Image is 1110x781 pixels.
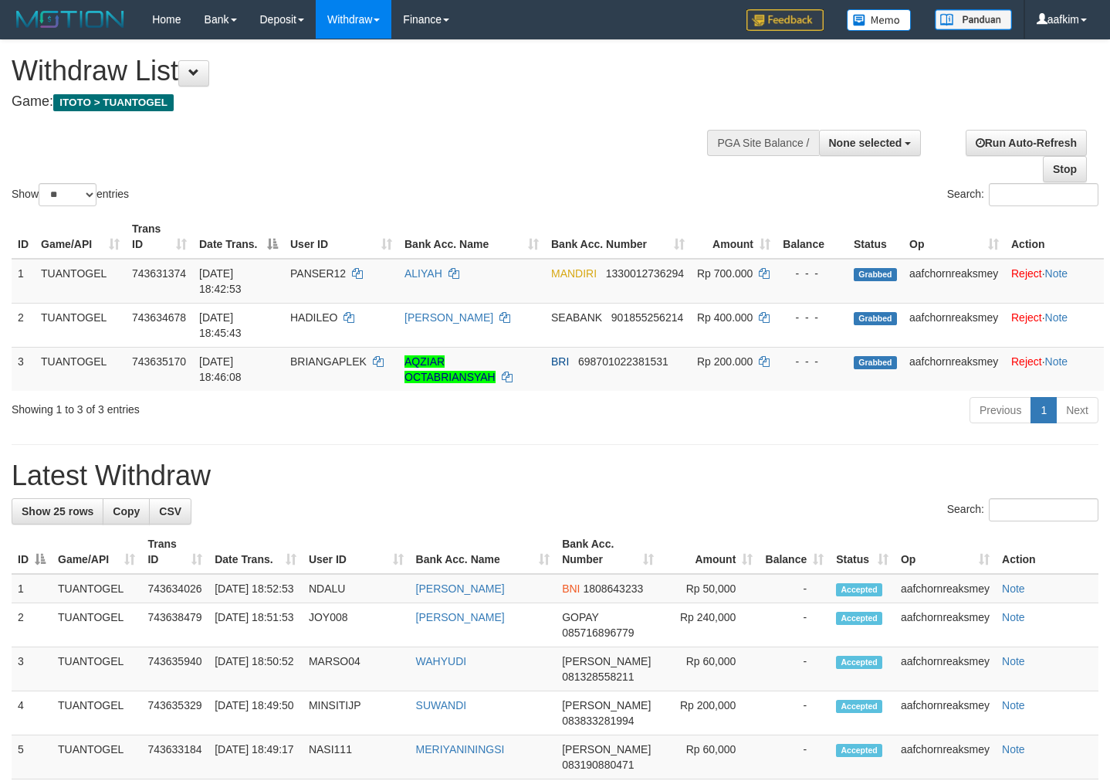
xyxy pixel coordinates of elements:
[416,582,505,595] a: [PERSON_NAME]
[660,574,760,603] td: Rp 50,000
[562,743,651,756] span: [PERSON_NAME]
[12,735,52,779] td: 5
[1005,215,1104,259] th: Action
[12,498,103,525] a: Show 25 rows
[697,311,753,324] span: Rp 400.000
[404,355,496,383] a: AQZIAR OCTABRIANSYAH
[1011,267,1042,280] a: Reject
[903,215,1005,259] th: Op: activate to sort column ascending
[759,735,830,779] td: -
[759,530,830,574] th: Balance: activate to sort column ascending
[660,691,760,735] td: Rp 200,000
[141,647,208,691] td: 743635940
[611,311,683,324] span: Copy 901855256214 to clipboard
[303,603,410,647] td: JOY008
[829,137,902,149] span: None selected
[989,498,1098,521] input: Search:
[854,312,897,325] span: Grabbed
[660,735,760,779] td: Rp 60,000
[836,744,882,757] span: Accepted
[141,735,208,779] td: 743633184
[697,267,753,280] span: Rp 700.000
[759,691,830,735] td: -
[819,130,922,156] button: None selected
[12,8,129,31] img: MOTION_logo.png
[35,215,126,259] th: Game/API: activate to sort column ascending
[284,215,398,259] th: User ID: activate to sort column ascending
[562,715,634,727] span: Copy 083833281994 to clipboard
[551,311,602,324] span: SEABANK
[199,311,242,339] span: [DATE] 18:45:43
[847,9,912,31] img: Button%20Memo.svg
[141,691,208,735] td: 743635329
[562,699,651,711] span: [PERSON_NAME]
[416,699,467,711] a: SUWANDI
[103,498,150,525] a: Copy
[12,396,451,417] div: Showing 1 to 3 of 3 entries
[903,303,1005,347] td: aafchornreaksmey
[132,355,186,368] span: 743635170
[578,355,668,368] span: Copy 698701022381531 to clipboard
[707,130,818,156] div: PGA Site Balance /
[903,259,1005,304] td: aafchornreaksmey
[12,460,1098,491] h1: Latest Withdraw
[290,311,337,324] span: HADILEO
[12,183,129,206] label: Show entries
[12,56,725,87] h1: Withdraw List
[52,735,141,779] td: TUANTOGEL
[410,530,557,574] th: Bank Acc. Name: activate to sort column ascending
[1056,397,1098,423] a: Next
[895,574,996,603] td: aafchornreaksmey
[303,574,410,603] td: NDALU
[208,647,303,691] td: [DATE] 18:50:52
[903,347,1005,391] td: aafchornreaksmey
[1005,347,1104,391] td: ·
[303,647,410,691] td: MARSO04
[783,354,841,369] div: - - -
[113,505,140,518] span: Copy
[1002,655,1025,667] a: Note
[132,267,186,280] span: 743631374
[12,691,52,735] td: 4
[126,215,193,259] th: Trans ID: activate to sort column ascending
[562,611,598,623] span: GOPAY
[759,647,830,691] td: -
[52,691,141,735] td: TUANTOGEL
[52,603,141,647] td: TUANTOGEL
[562,655,651,667] span: [PERSON_NAME]
[12,259,35,304] td: 1
[193,215,284,259] th: Date Trans.: activate to sort column descending
[660,603,760,647] td: Rp 240,000
[836,700,882,713] span: Accepted
[583,582,643,595] span: Copy 1808643233 to clipboard
[290,267,346,280] span: PANSER12
[12,347,35,391] td: 3
[895,603,996,647] td: aafchornreaksmey
[836,583,882,596] span: Accepted
[132,311,186,324] span: 743634678
[141,603,208,647] td: 743638479
[208,603,303,647] td: [DATE] 18:51:53
[562,671,634,683] span: Copy 081328558211 to clipboard
[35,347,126,391] td: TUANTOGEL
[416,743,505,756] a: MERIYANININGSI
[1011,311,1042,324] a: Reject
[22,505,93,518] span: Show 25 rows
[1045,355,1068,368] a: Note
[12,530,52,574] th: ID: activate to sort column descending
[947,183,1098,206] label: Search:
[1045,267,1068,280] a: Note
[199,355,242,383] span: [DATE] 18:46:08
[854,268,897,281] span: Grabbed
[562,582,580,595] span: BNI
[970,397,1031,423] a: Previous
[208,691,303,735] td: [DATE] 18:49:50
[895,691,996,735] td: aafchornreaksmey
[12,603,52,647] td: 2
[303,735,410,779] td: NASI111
[1002,699,1025,711] a: Note
[935,9,1012,30] img: panduan.png
[783,310,841,325] div: - - -
[556,530,659,574] th: Bank Acc. Number: activate to sort column ascending
[551,267,597,280] span: MANDIRI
